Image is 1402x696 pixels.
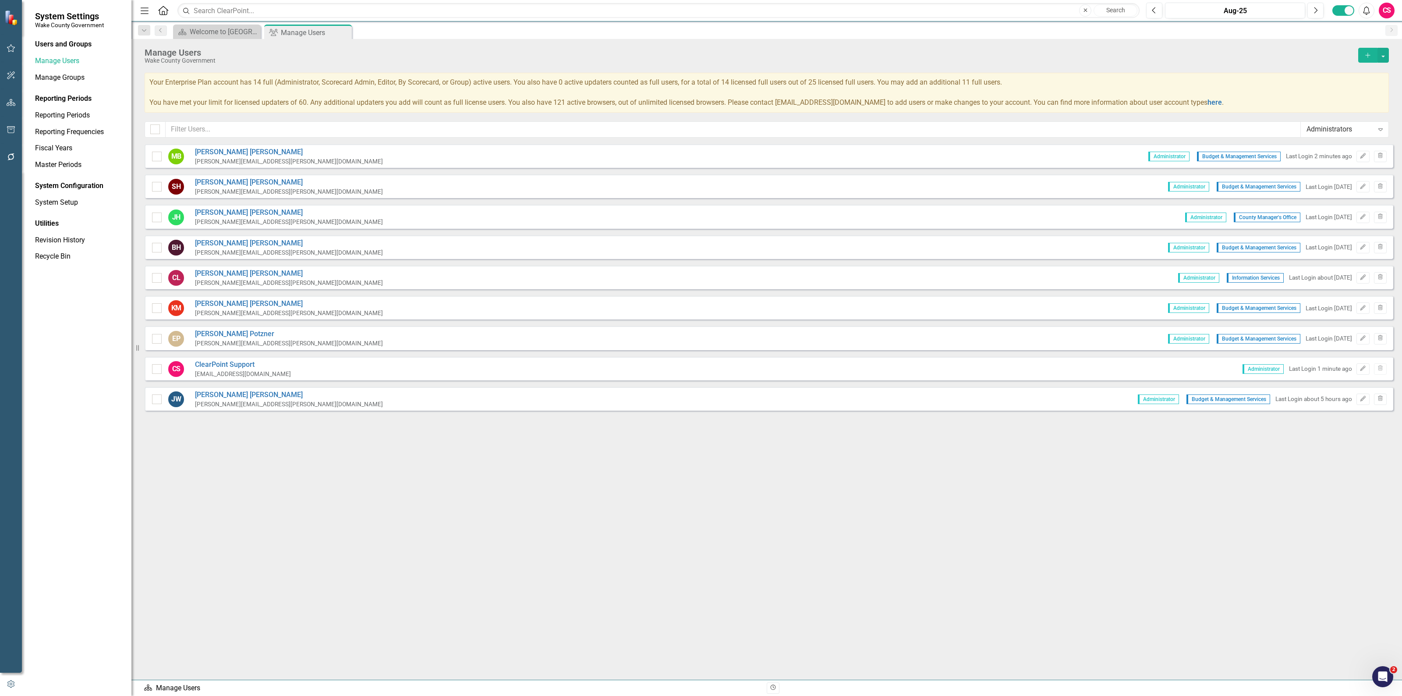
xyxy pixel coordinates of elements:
[35,21,104,28] small: Wake County Government
[195,309,383,317] div: [PERSON_NAME][EMAIL_ADDRESS][PERSON_NAME][DOMAIN_NAME]
[195,269,383,279] a: [PERSON_NAME] [PERSON_NAME]
[1234,213,1300,222] span: County Manager's Office
[4,10,20,25] img: ClearPoint Strategy
[35,56,123,66] a: Manage Users
[1306,124,1374,135] div: Administrators
[177,3,1140,18] input: Search ClearPoint...
[35,198,123,208] a: System Setup
[1286,152,1352,160] div: Last Login 2 minutes ago
[168,210,184,225] div: JH
[145,48,1354,57] div: Manage Users
[1094,4,1137,17] button: Search
[195,218,383,226] div: [PERSON_NAME][EMAIL_ADDRESS][PERSON_NAME][DOMAIN_NAME]
[1275,395,1352,403] div: Last Login about 5 hours ago
[195,329,383,339] a: [PERSON_NAME] Potzner
[35,219,123,229] div: Utilities
[1148,152,1190,161] span: Administrator
[190,26,258,37] div: Welcome to [GEOGRAPHIC_DATA]
[1372,666,1393,687] iframe: Intercom live chat
[195,147,383,157] a: [PERSON_NAME] [PERSON_NAME]
[1168,182,1209,192] span: Administrator
[281,27,350,38] div: Manage Users
[1306,304,1352,312] div: Last Login [DATE]
[35,94,123,104] div: Reporting Periods
[1289,365,1352,373] div: Last Login 1 minute ago
[168,149,184,164] div: MB
[1217,182,1300,192] span: Budget & Management Services
[35,127,123,137] a: Reporting Frequencies
[168,300,184,316] div: KM
[1390,666,1397,673] span: 2
[1289,273,1352,282] div: Last Login about [DATE]
[195,157,383,166] div: [PERSON_NAME][EMAIL_ADDRESS][PERSON_NAME][DOMAIN_NAME]
[1168,6,1302,16] div: Aug-25
[149,78,1224,107] span: Your Enterprise Plan account has 14 full (Administrator, Scorecard Admin, Editor, By Scorecard, o...
[1217,303,1300,313] span: Budget & Management Services
[195,188,383,196] div: [PERSON_NAME][EMAIL_ADDRESS][PERSON_NAME][DOMAIN_NAME]
[168,240,184,256] div: BH
[1168,303,1209,313] span: Administrator
[195,249,383,257] div: [PERSON_NAME][EMAIL_ADDRESS][PERSON_NAME][DOMAIN_NAME]
[145,57,1354,64] div: Wake County Government
[168,331,184,347] div: EP
[195,400,383,408] div: [PERSON_NAME][EMAIL_ADDRESS][PERSON_NAME][DOMAIN_NAME]
[195,208,383,218] a: [PERSON_NAME] [PERSON_NAME]
[168,270,184,286] div: CL
[168,391,184,407] div: JW
[1178,273,1219,283] span: Administrator
[168,361,184,377] div: CS
[35,143,123,153] a: Fiscal Years
[195,390,383,400] a: [PERSON_NAME] [PERSON_NAME]
[168,179,184,195] div: SH
[1217,334,1300,344] span: Budget & Management Services
[1243,364,1284,374] span: Administrator
[35,181,123,191] div: System Configuration
[195,299,383,309] a: [PERSON_NAME] [PERSON_NAME]
[1217,243,1300,252] span: Budget & Management Services
[1106,7,1125,14] span: Search
[195,279,383,287] div: [PERSON_NAME][EMAIL_ADDRESS][PERSON_NAME][DOMAIN_NAME]
[1306,243,1352,252] div: Last Login [DATE]
[1379,3,1395,18] button: CS
[35,11,104,21] span: System Settings
[35,160,123,170] a: Master Periods
[195,178,383,188] a: [PERSON_NAME] [PERSON_NAME]
[195,238,383,249] a: [PERSON_NAME] [PERSON_NAME]
[35,73,123,83] a: Manage Groups
[1168,243,1209,252] span: Administrator
[195,339,383,348] div: [PERSON_NAME][EMAIL_ADDRESS][PERSON_NAME][DOMAIN_NAME]
[35,252,123,262] a: Recycle Bin
[1306,183,1352,191] div: Last Login [DATE]
[195,370,291,378] div: [EMAIL_ADDRESS][DOMAIN_NAME]
[165,121,1301,138] input: Filter Users...
[1165,3,1305,18] button: Aug-25
[144,683,760,693] div: Manage Users
[1185,213,1226,222] span: Administrator
[1207,98,1222,107] a: here
[1138,394,1179,404] span: Administrator
[1197,152,1281,161] span: Budget & Management Services
[35,235,123,245] a: Revision History
[1186,394,1270,404] span: Budget & Management Services
[175,26,258,37] a: Welcome to [GEOGRAPHIC_DATA]
[35,110,123,121] a: Reporting Periods
[35,39,123,50] div: Users and Groups
[1306,213,1352,221] div: Last Login [DATE]
[1227,273,1284,283] span: Information Services
[195,360,291,370] a: ClearPoint Support
[1168,334,1209,344] span: Administrator
[1306,334,1352,343] div: Last Login [DATE]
